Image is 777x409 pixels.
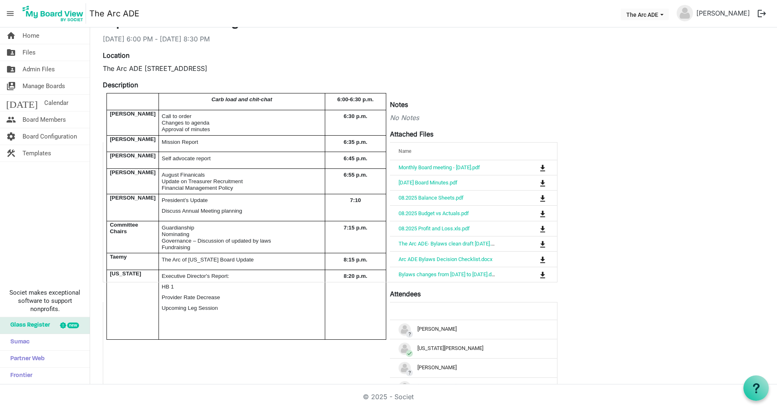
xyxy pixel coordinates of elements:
span: Glass Register [6,317,50,334]
a: Bylaws changes from [DATE] to [DATE].docx [399,271,500,277]
a: The Arc ADE [89,5,139,22]
label: Description [103,80,138,90]
div: [PERSON_NAME] [399,323,548,336]
label: Attendees [390,289,421,299]
label: Notes [390,100,408,109]
span: Templates [23,145,51,161]
span: Call to order [162,113,192,119]
button: Download [537,162,548,173]
td: is Command column column header [506,267,557,282]
span: Mission Report [162,139,198,145]
img: no-profile-picture.svg [399,381,411,393]
td: is Command column column header [506,251,557,266]
button: The Arc ADE dropdownbutton [621,9,669,20]
button: Download [537,269,548,280]
td: is Command column column header [506,236,557,251]
button: Download [537,223,548,234]
a: 08.2025 Profit and Loss.xls.pdf [399,225,470,232]
td: The Arc ADE- Bylaws clean draft Sep 2025.docx is template cell column header Name [390,236,506,251]
span: HB 1 [162,284,174,290]
a: © 2025 - Societ [363,393,414,401]
a: 08.2025 Balance Sheets.pdf [399,195,464,201]
span: folder_shared [6,44,16,61]
a: [DATE] Board Minutes.pdf [399,180,458,186]
span: ? [406,369,413,376]
button: Download [537,253,548,265]
div: [US_STATE][PERSON_NAME] [399,343,548,355]
span: Home [23,27,39,44]
span: 6:00-6:30 p.m. [337,96,374,102]
td: Monthly Board meeting - September 17, 2025.pdf is template cell column header Name [390,160,506,175]
span: check [406,350,413,357]
div: [DATE] 6:00 PM - [DATE] 8:30 PM [103,34,557,44]
td: ?Hollie LaGrotta is template cell column header [390,358,557,377]
img: no-profile-picture.svg [399,323,411,336]
img: no-profile-picture.svg [399,343,411,355]
span: Sumac [6,334,29,350]
td: Arc ADE Bylaws Decision Checklist.docx is template cell column header Name [390,251,506,266]
td: 08.2025 Budget vs Actuals.pdf is template cell column header Name [390,205,506,220]
div: new [67,323,79,328]
span: Admin Files [23,61,55,77]
a: 08.2025 Budget vs Actuals.pdf [399,210,469,216]
td: 08.20.2025 Board Minutes.pdf is template cell column header Name [390,175,506,190]
img: no-profile-picture.svg [677,5,693,21]
span: home [6,27,16,44]
div: No Notes [103,113,557,123]
span: ? [406,331,413,338]
td: 08.2025 Balance Sheets.pdf is template cell column header Name [390,190,506,205]
span: Partner Web [6,351,45,367]
span: 6:35 p.m. [344,139,367,145]
span: folder_shared [6,61,16,77]
button: logout [753,5,770,22]
a: My Board View Logo [20,3,89,24]
td: checkGeorgia Edson is template cell column header [390,339,557,358]
span: [DATE] [6,95,38,111]
span: Approval of minutes [162,126,210,132]
span: menu [2,6,18,21]
td: ?Alison Butler is template cell column header [390,320,557,339]
span: construction [6,145,16,161]
div: [PERSON_NAME] [399,381,548,393]
span: settings [6,128,16,145]
span: Changes to agenda [162,120,209,126]
td: Bylaws changes from 2022 to 2025.docx is template cell column header Name [390,267,506,282]
span: Carb load and chit-chat [211,96,272,102]
img: no-profile-picture.svg [399,362,411,374]
span: Name [399,148,412,154]
td: 08.2025 Profit and Loss.xls.pdf is template cell column header Name [390,221,506,236]
button: Download [537,192,548,204]
td: is Command column column header [506,175,557,190]
td: is Command column column header [506,205,557,220]
span: Board Members [23,111,66,128]
label: Attached Files [390,129,433,139]
a: [PERSON_NAME] [693,5,753,21]
span: switch_account [6,78,16,94]
span: people [6,111,16,128]
span: Board Configuration [23,128,77,145]
span: Manage Boards [23,78,65,94]
td: is Command column column header [506,221,557,236]
button: Download [537,207,548,219]
div: [PERSON_NAME] [399,362,548,374]
td: is Command column column header [506,160,557,175]
span: Societ makes exceptional software to support nonprofits. [4,289,86,313]
button: Download [537,177,548,189]
span: Calendar [44,95,68,111]
button: Download [537,238,548,250]
td: ?Jen Malott is template cell column header [390,377,557,397]
span: Files [23,44,36,61]
span: Provider Rate Decrease [162,294,220,300]
a: Arc ADE Bylaws Decision Checklist.docx [399,256,492,262]
span: Frontier [6,368,32,384]
div: The Arc ADE [STREET_ADDRESS] [103,64,557,73]
a: The Arc ADE- Bylaws clean draft [DATE].docx [399,241,502,247]
td: is Command column column header [506,190,557,205]
label: Location [103,50,129,60]
a: Monthly Board meeting - [DATE].pdf [399,164,480,170]
span: [PERSON_NAME] [110,111,156,117]
img: My Board View Logo [20,3,86,24]
span: 6:30 p.m. [344,113,367,119]
span: [PERSON_NAME] [110,136,156,142]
